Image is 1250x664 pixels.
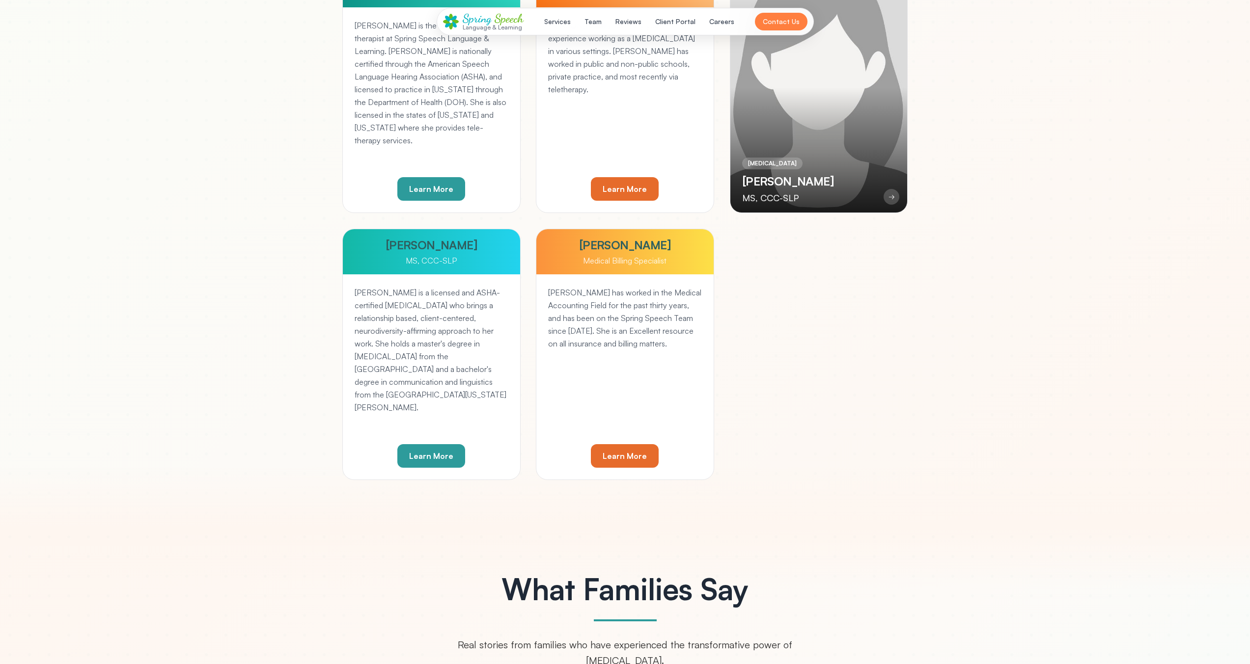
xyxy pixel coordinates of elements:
[742,158,803,169] div: [MEDICAL_DATA]
[889,192,895,202] span: →
[495,11,524,26] span: Speech
[610,13,647,30] button: Reviews
[355,286,508,414] p: [PERSON_NAME] is a licensed and ASHA-certified [MEDICAL_DATA] who brings a relationship based, cl...
[755,13,807,30] button: Contact Us
[463,11,492,26] span: Spring
[548,286,702,350] p: [PERSON_NAME] has worked in the Medical Accounting Field for the past thirty years, and has been ...
[397,177,465,201] button: Learn More
[591,177,659,201] button: Learn More
[397,444,465,468] button: Learn More
[579,13,608,30] button: Team
[327,574,924,604] h2: What Families Say
[351,255,512,266] div: MS, CCC-SLP
[351,237,512,253] h3: [PERSON_NAME]
[649,13,701,30] button: Client Portal
[591,444,659,468] button: Learn More
[548,19,702,96] p: [PERSON_NAME] has many years of experience working as a [MEDICAL_DATA] in various settings. [PERS...
[742,191,834,205] div: MS, CCC-SLP
[463,24,524,30] div: Language & Learning
[538,13,577,30] button: Services
[544,237,706,253] h3: [PERSON_NAME]
[703,13,740,30] button: Careers
[355,19,508,147] p: [PERSON_NAME] is the founder and lead therapist at Spring Speech Language & Learning. [PERSON_NAM...
[544,255,706,266] div: Medical Billing Specialist
[742,173,834,189] h3: [PERSON_NAME]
